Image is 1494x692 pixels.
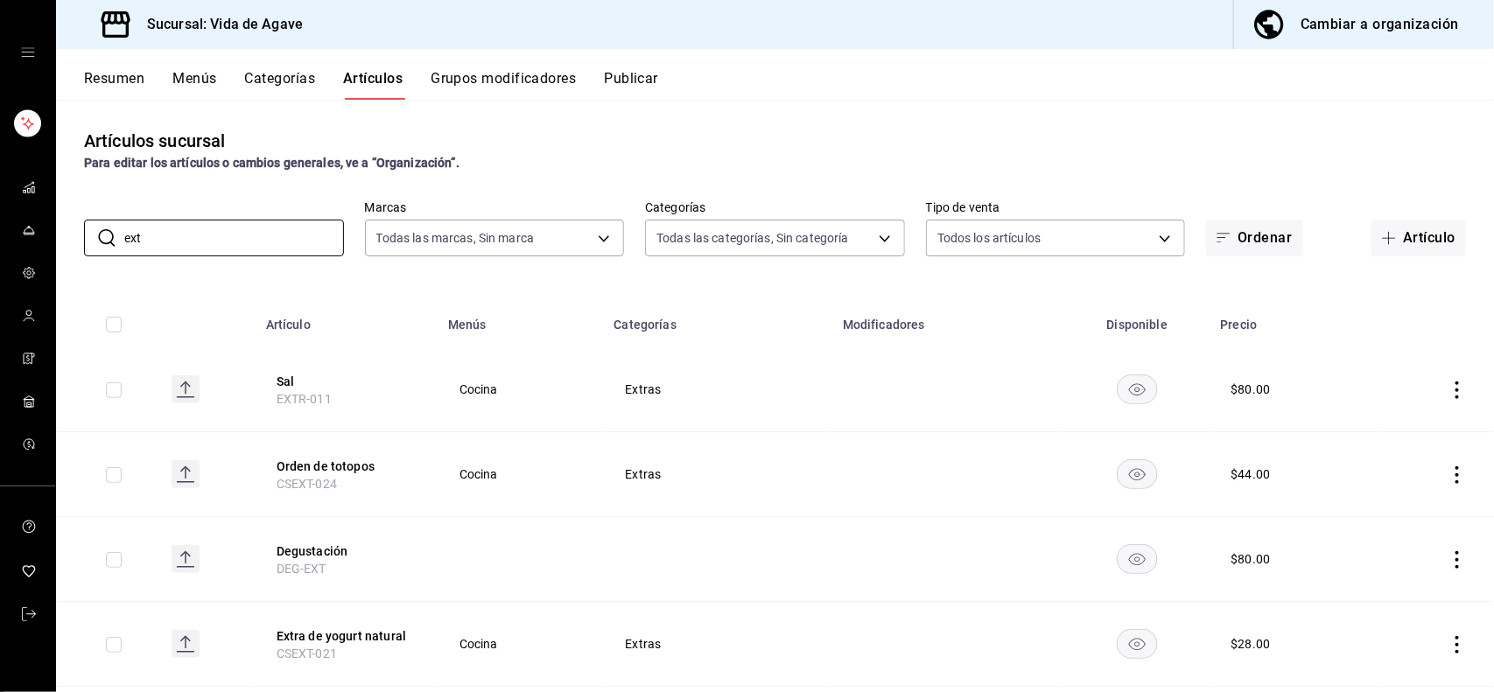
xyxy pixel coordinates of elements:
[832,291,1064,347] th: Modificadores
[277,647,337,661] span: CSEXT-021
[625,383,810,395] span: Extras
[84,128,225,154] div: Artículos sucursal
[1206,220,1302,256] button: Ordenar
[937,229,1042,247] span: Todos los artículos
[1448,551,1466,569] button: actions
[1064,291,1210,347] th: Disponible
[1448,636,1466,654] button: actions
[277,562,326,576] span: DEG-EXT
[438,291,604,347] th: Menús
[604,70,658,100] button: Publicar
[343,70,403,100] button: Artículos
[1231,635,1271,653] div: $ 28.00
[1231,465,1271,483] div: $ 44.00
[459,468,582,480] span: Cocina
[1448,381,1466,399] button: actions
[1117,544,1158,574] button: availability-product
[277,477,337,491] span: CSEXT-024
[1231,381,1271,398] div: $ 80.00
[124,220,344,255] input: Buscar artículo
[256,291,438,347] th: Artículo
[277,392,332,406] span: EXTR-011
[277,458,417,475] button: edit-product-location
[277,627,417,645] button: edit-product-location
[1210,291,1378,347] th: Precio
[277,373,417,390] button: edit-product-location
[245,70,316,100] button: Categorías
[625,468,810,480] span: Extras
[172,70,216,100] button: Menús
[84,70,144,100] button: Resumen
[1301,12,1459,37] div: Cambiar a organización
[376,229,535,247] span: Todas las marcas, Sin marca
[625,638,810,650] span: Extras
[926,202,1186,214] label: Tipo de venta
[84,156,459,170] strong: Para editar los artículos o cambios generales, ve a “Organización”.
[1117,629,1158,659] button: availability-product
[656,229,849,247] span: Todas las categorías, Sin categoría
[431,70,576,100] button: Grupos modificadores
[133,14,303,35] h3: Sucursal: Vida de Agave
[1231,550,1271,568] div: $ 80.00
[1448,466,1466,484] button: actions
[645,202,905,214] label: Categorías
[603,291,831,347] th: Categorías
[21,45,35,59] button: open drawer
[84,70,1494,100] div: navigation tabs
[365,202,625,214] label: Marcas
[459,638,582,650] span: Cocina
[277,542,417,560] button: edit-product-location
[1117,459,1158,489] button: availability-product
[459,383,582,395] span: Cocina
[1117,374,1158,404] button: availability-product
[1371,220,1466,256] button: Artículo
